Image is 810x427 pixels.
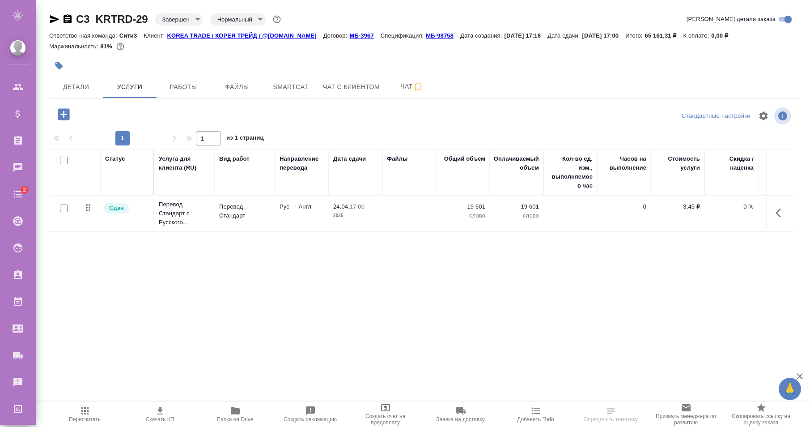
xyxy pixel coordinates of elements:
div: Дата сдачи [333,154,366,163]
span: Папка на Drive [217,416,254,423]
button: Добавить тэг [49,56,69,76]
p: Рус → Англ [280,202,324,211]
div: Общий объем [444,154,485,163]
svg: Подписаться [413,81,424,92]
button: Призвать менеджера по развитию [649,402,724,427]
p: 0 % [709,202,754,211]
p: 81% [100,43,114,50]
span: Посмотреть информацию [774,107,793,124]
button: Нормальный [215,16,255,23]
p: Перевод Стандарт с Русского... [159,200,210,227]
a: МБ-98758 [426,31,460,39]
span: Чат с клиентом [323,81,380,93]
span: Определить тематику [584,416,638,423]
p: 3,45 ₽ [655,202,700,211]
p: 19 601 [494,202,539,211]
span: Создать рекламацию [284,416,337,423]
button: Добавить Todo [498,402,573,427]
button: Скопировать ссылку для ЯМессенджера [49,14,60,25]
p: 65 161,31 ₽ [645,32,683,39]
div: Часов на выполнение [602,154,646,172]
p: Сдан [109,204,124,213]
span: Призвать менеджера по развитию [654,413,718,426]
button: Определить тематику [573,402,649,427]
p: 2025 [333,211,378,220]
div: Завершен [155,13,203,26]
div: Кол-во ед. изм., выполняемое в час [548,154,593,190]
span: Настроить таблицу [753,105,774,127]
a: KOREA TRADE / КОРЕЯ ТРЕЙД / @[DOMAIN_NAME] [167,31,323,39]
span: Файлы [216,81,259,93]
p: МБ-98758 [426,32,460,39]
button: Скачать КП [123,402,198,427]
button: Скопировать ссылку на оценку заказа [724,402,799,427]
button: Папка на Drive [198,402,273,427]
button: Показать кнопки [770,202,792,224]
p: Итого: [625,32,645,39]
p: [DATE] 17:18 [505,32,548,39]
span: Заявка на доставку [436,416,484,423]
button: Скопировать ссылку [62,14,73,25]
p: 24.04, [333,203,350,210]
button: Завершен [160,16,192,23]
button: 10323.81 RUB; [115,41,126,52]
span: Услуги [108,81,151,93]
p: слово [494,211,539,220]
a: МБ-3967 [349,31,380,39]
p: [DATE] 17:00 [582,32,626,39]
div: Оплачиваемый объем [494,154,539,172]
p: К оплате: [683,32,712,39]
button: Создать счет на предоплату [348,402,423,427]
p: 0,00 ₽ [711,32,735,39]
div: Файлы [387,154,407,163]
button: 🙏 [779,378,801,400]
span: Скачать КП [146,416,174,423]
span: Добавить Todo [517,416,554,423]
button: Добавить услугу [51,105,76,124]
p: Перевод Стандарт [219,202,271,220]
span: Детали [55,81,98,93]
div: Услуга для клиента (RU) [159,154,210,172]
p: 19 601 [441,202,485,211]
p: 17:00 [350,203,365,210]
span: из 1 страниц [226,132,264,145]
span: Скопировать ссылку на оценку заказа [729,413,793,426]
div: Сумма без скидки / наценки [763,154,807,181]
div: Статус [105,154,125,163]
p: слово [441,211,485,220]
div: Завершен [210,13,266,26]
div: Стоимость услуги [655,154,700,172]
a: 2 [2,183,34,205]
p: МБ-3967 [349,32,380,39]
p: Дата создания: [460,32,504,39]
span: Чат [390,81,433,92]
p: Ответственная команда: [49,32,119,39]
p: Договор: [323,32,350,39]
span: Работы [162,81,205,93]
span: [PERSON_NAME] детали заказа [687,15,776,24]
span: Smartcat [269,81,312,93]
div: Скидка / наценка [709,154,754,172]
p: 67 623,45 ₽ [763,202,807,211]
p: Сити3 [119,32,144,39]
button: Доп статусы указывают на важность/срочность заказа [271,13,283,25]
button: Создать рекламацию [273,402,348,427]
span: 2 [17,185,31,194]
span: Создать счет на предоплату [353,413,418,426]
a: C3_KRTRD-29 [76,13,148,25]
td: 0 [597,198,651,229]
span: 🙏 [782,380,797,398]
span: Пересчитать [69,416,101,423]
div: Вид работ [219,154,250,163]
p: KOREA TRADE / КОРЕЯ ТРЕЙД / @[DOMAIN_NAME] [167,32,323,39]
p: Маржинальность: [49,43,100,50]
p: Дата сдачи: [547,32,582,39]
div: split button [679,109,753,123]
div: Направление перевода [280,154,324,172]
button: Пересчитать [47,402,123,427]
button: Заявка на доставку [423,402,498,427]
p: Клиент: [144,32,167,39]
p: Спецификация: [381,32,426,39]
